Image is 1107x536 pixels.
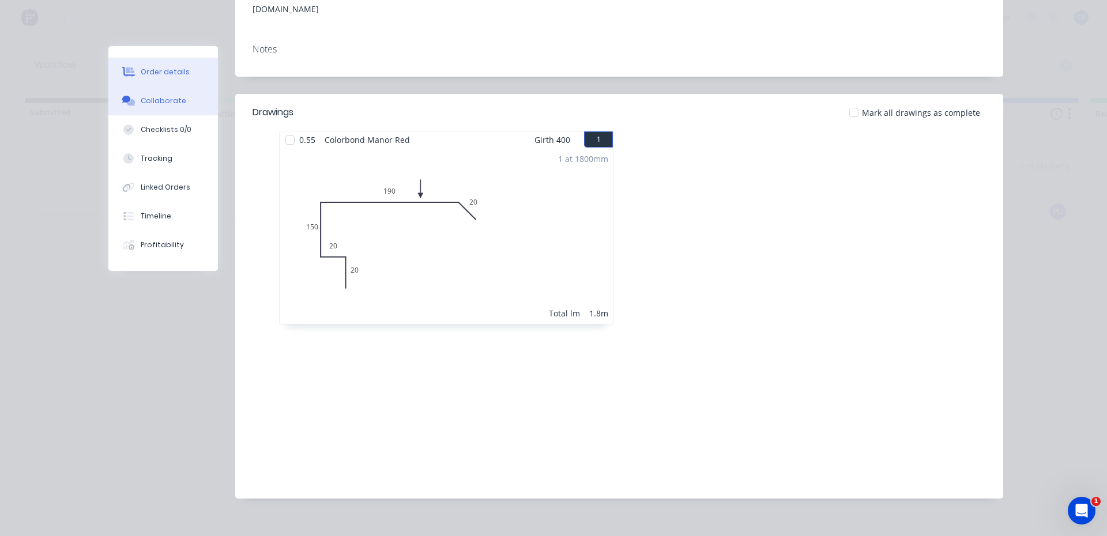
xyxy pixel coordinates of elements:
div: Timeline [141,211,171,221]
button: Linked Orders [108,173,218,202]
div: Collaborate [141,96,186,106]
div: Notes [253,44,986,55]
iframe: Intercom live chat [1068,497,1095,524]
span: 1 [1091,497,1101,506]
div: 1.8m [589,307,608,319]
span: Colorbond Manor Red [320,131,415,148]
div: 02020150190201 at 1800mmTotal lm1.8m [280,148,613,324]
div: Profitability [141,240,184,250]
button: Collaborate [108,86,218,115]
div: 1 at 1800mm [558,153,608,165]
button: Checklists 0/0 [108,115,218,144]
button: Order details [108,58,218,86]
button: Profitability [108,231,218,259]
div: Checklists 0/0 [141,124,191,135]
span: Mark all drawings as complete [862,107,980,119]
button: Timeline [108,202,218,231]
div: Drawings [253,105,293,119]
div: Total lm [549,307,580,319]
div: Tracking [141,153,172,164]
button: Tracking [108,144,218,173]
div: Order details [141,67,190,77]
span: 0.55 [295,131,320,148]
button: 1 [584,131,613,148]
div: Linked Orders [141,182,190,192]
span: Girth 400 [534,131,570,148]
